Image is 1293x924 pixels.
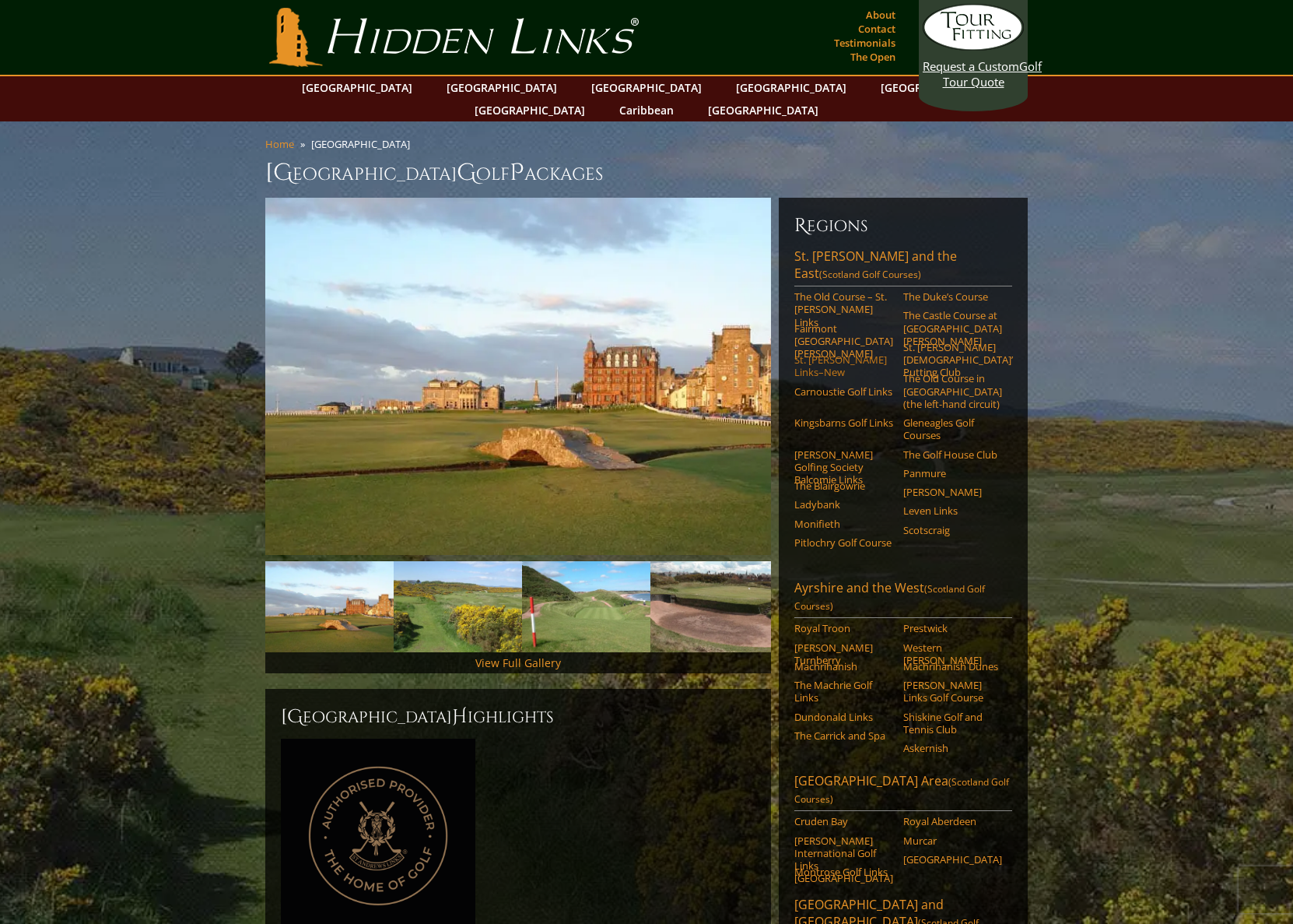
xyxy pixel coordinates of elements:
span: P [510,157,524,188]
a: Scotscraig [903,524,1002,536]
a: Shiskine Golf and Tennis Club [903,711,1002,736]
a: Home [265,137,294,151]
a: Contact [854,18,899,40]
a: St. [PERSON_NAME] Links–New [794,353,893,379]
a: [GEOGRAPHIC_DATA] [728,76,854,99]
h1: [GEOGRAPHIC_DATA] olf ackages [265,157,1028,188]
a: About [862,4,899,26]
a: [PERSON_NAME] Links Golf Course [903,679,1002,704]
a: Askernish [903,742,1002,754]
a: St. [PERSON_NAME] [DEMOGRAPHIC_DATA]’ Putting Club [903,341,1002,379]
a: The Blairgowrie [794,480,893,492]
h2: [GEOGRAPHIC_DATA] ighlights [281,704,755,729]
a: The Old Course – St. [PERSON_NAME] Links [794,290,893,328]
a: The Carrick and Spa [794,729,893,742]
a: [GEOGRAPHIC_DATA] [583,76,710,99]
span: (Scotland Golf Courses) [819,268,921,281]
span: G [457,157,476,188]
a: Panmure [903,467,1002,480]
a: Testimonials [830,32,899,54]
a: Monifieth [794,518,893,530]
a: Request a CustomGolf Tour Quote [923,4,1024,90]
a: The Machrie Golf Links [794,679,893,704]
a: The Open [846,46,899,68]
a: Royal Aberdeen [903,815,1002,827]
a: Leven Links [903,504,1002,517]
a: Western [PERSON_NAME] [903,641,1002,667]
a: View Full Gallery [475,655,561,670]
span: Request a Custom [923,58,1019,74]
a: Carnoustie Golf Links [794,385,893,398]
a: [GEOGRAPHIC_DATA] [700,99,826,121]
a: Gleneagles Golf Courses [903,416,1002,442]
a: [GEOGRAPHIC_DATA] [294,76,420,99]
span: H [452,704,468,729]
a: Kingsbarns Golf Links [794,416,893,429]
a: Ladybank [794,498,893,511]
a: Dundonald Links [794,711,893,723]
a: The Golf House Club [903,448,1002,461]
a: Pitlochry Golf Course [794,536,893,549]
h6: Regions [794,213,1012,238]
a: Fairmont [GEOGRAPHIC_DATA][PERSON_NAME] [794,322,893,360]
a: The Old Course in [GEOGRAPHIC_DATA] (the left-hand circuit) [903,372,1002,410]
a: Ayrshire and the West(Scotland Golf Courses) [794,579,1012,618]
a: Machrihanish Dunes [903,660,1002,673]
a: [GEOGRAPHIC_DATA] [903,853,1002,866]
a: [GEOGRAPHIC_DATA] [439,76,565,99]
a: Montrose Golf Links [794,866,893,878]
a: [PERSON_NAME] [903,486,1002,498]
a: [GEOGRAPHIC_DATA] [467,99,593,121]
a: [PERSON_NAME] Turnberry [794,641,893,667]
a: The Castle Course at [GEOGRAPHIC_DATA][PERSON_NAME] [903,309,1002,347]
a: The Duke’s Course [903,290,1002,303]
a: [PERSON_NAME] Golfing Society Balcomie Links [794,448,893,487]
a: Caribbean [611,99,682,121]
li: [GEOGRAPHIC_DATA] [311,137,416,151]
a: Prestwick [903,622,1002,634]
a: [GEOGRAPHIC_DATA] Area(Scotland Golf Courses) [794,772,1012,811]
a: [PERSON_NAME] International Golf Links [GEOGRAPHIC_DATA] [794,834,893,885]
a: [GEOGRAPHIC_DATA] [873,76,999,99]
a: Murcar [903,834,1002,847]
a: Royal Troon [794,622,893,634]
a: St. [PERSON_NAME] and the East(Scotland Golf Courses) [794,248,1012,286]
a: Machrihanish [794,660,893,673]
a: Cruden Bay [794,815,893,827]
